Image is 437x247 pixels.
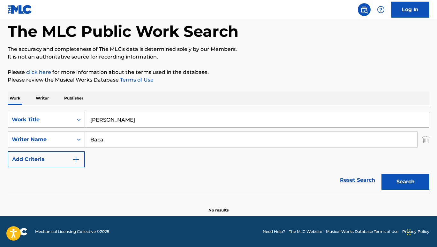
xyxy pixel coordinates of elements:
div: Drag [407,223,411,242]
button: Search [381,174,429,190]
div: Writer Name [12,136,69,143]
form: Search Form [8,112,429,193]
img: Delete Criterion [422,131,429,147]
div: Help [374,3,387,16]
h1: The MLC Public Work Search [8,22,238,41]
p: Work [8,92,22,105]
a: Privacy Policy [402,229,429,235]
button: Add Criteria [8,151,85,167]
a: Reset Search [337,173,378,187]
p: It is not an authoritative source for recording information. [8,53,429,61]
span: Mechanical Licensing Collective © 2025 [35,229,109,235]
p: The accuracy and completeness of The MLC's data is determined solely by our Members. [8,45,429,53]
p: Publisher [62,92,85,105]
a: Log In [391,2,429,18]
p: Please review the Musical Works Database [8,76,429,84]
a: The MLC Website [289,229,322,235]
a: Public Search [358,3,371,16]
img: logo [8,228,27,235]
img: 9d2ae6d4665cec9f34b9.svg [72,155,80,163]
p: No results [208,200,229,213]
a: click here [26,69,51,75]
img: help [377,6,385,13]
p: Writer [34,92,51,105]
img: search [360,6,368,13]
img: MLC Logo [8,5,32,14]
div: Work Title [12,116,69,124]
a: Need Help? [263,229,285,235]
a: Terms of Use [119,77,154,83]
iframe: Chat Widget [405,216,437,247]
p: Please for more information about the terms used in the database. [8,68,429,76]
a: Musical Works Database Terms of Use [326,229,398,235]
